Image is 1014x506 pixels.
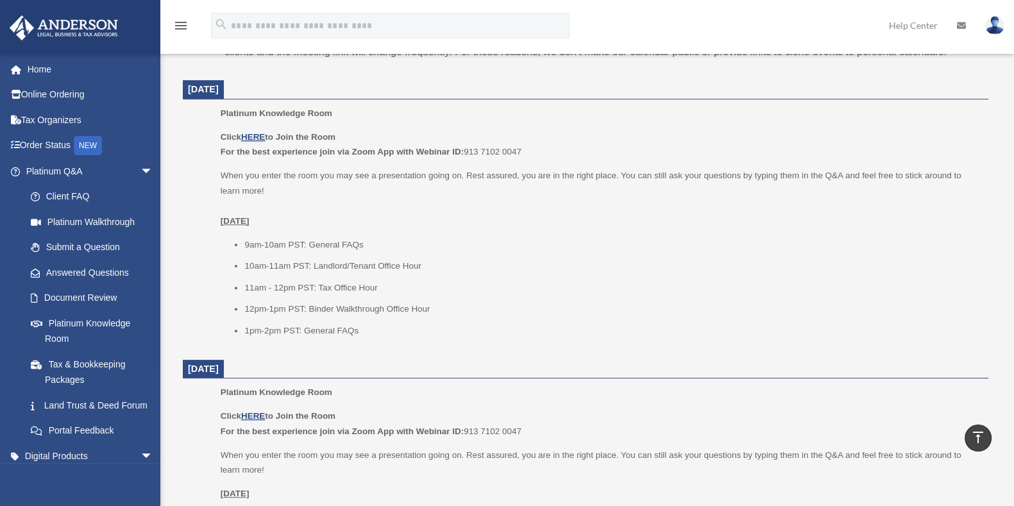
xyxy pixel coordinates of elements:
[221,147,464,156] b: For the best experience join via Zoom App with Webinar ID:
[188,84,219,94] span: [DATE]
[9,56,173,82] a: Home
[6,15,122,40] img: Anderson Advisors Platinum Portal
[140,443,166,469] span: arrow_drop_down
[9,82,173,108] a: Online Ordering
[241,411,265,421] a: HERE
[221,216,249,226] u: [DATE]
[221,108,332,118] span: Platinum Knowledge Room
[244,301,979,317] li: 12pm-1pm PST: Binder Walkthrough Office Hour
[9,133,173,159] a: Order StatusNEW
[188,364,219,374] span: [DATE]
[140,158,166,185] span: arrow_drop_down
[18,209,173,235] a: Platinum Walkthrough
[244,237,979,253] li: 9am-10am PST: General FAQs
[18,392,173,418] a: Land Trust & Deed Forum
[173,22,189,33] a: menu
[18,260,173,285] a: Answered Questions
[74,136,102,155] div: NEW
[221,387,332,397] span: Platinum Knowledge Room
[221,448,979,478] p: When you enter the room you may see a presentation going on. Rest assured, you are in the right p...
[9,443,173,469] a: Digital Productsarrow_drop_down
[244,323,979,339] li: 1pm-2pm PST: General FAQs
[9,158,173,184] a: Platinum Q&Aarrow_drop_down
[965,425,992,451] a: vertical_align_top
[9,107,173,133] a: Tax Organizers
[221,411,335,421] b: Click to Join the Room
[18,285,173,311] a: Document Review
[18,418,173,444] a: Portal Feedback
[214,17,228,31] i: search
[221,130,979,160] p: 913 7102 0047
[244,280,979,296] li: 11am - 12pm PST: Tax Office Hour
[221,409,979,439] p: 913 7102 0047
[221,489,249,498] u: [DATE]
[173,18,189,33] i: menu
[221,168,979,228] p: When you enter the room you may see a presentation going on. Rest assured, you are in the right p...
[18,351,173,392] a: Tax & Bookkeeping Packages
[18,184,173,210] a: Client FAQ
[221,426,464,436] b: For the best experience join via Zoom App with Webinar ID:
[221,132,335,142] b: Click to Join the Room
[244,258,979,274] li: 10am-11am PST: Landlord/Tenant Office Hour
[985,16,1004,35] img: User Pic
[241,132,265,142] a: HERE
[970,430,986,445] i: vertical_align_top
[18,235,173,260] a: Submit a Question
[18,310,166,351] a: Platinum Knowledge Room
